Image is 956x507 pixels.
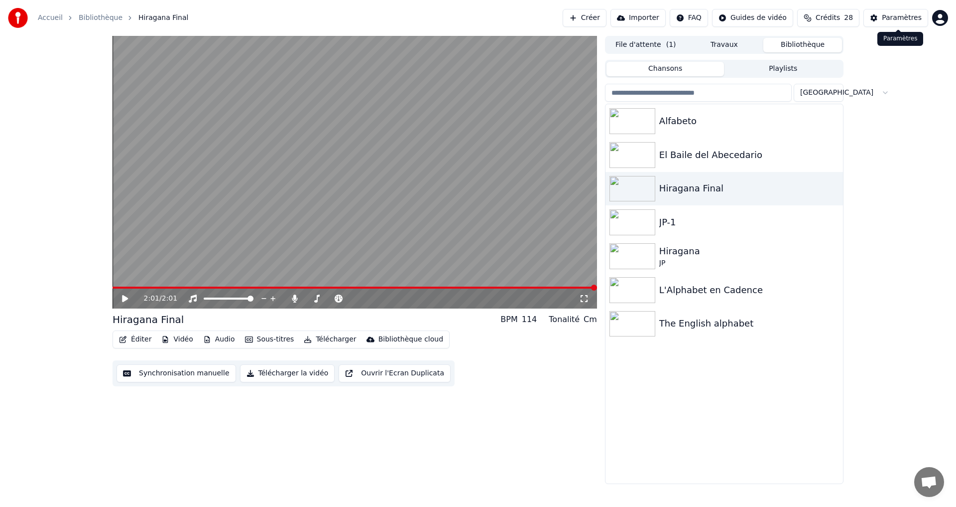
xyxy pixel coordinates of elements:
[800,88,873,98] span: [GEOGRAPHIC_DATA]
[685,38,764,52] button: Travaux
[606,62,724,76] button: Chansons
[38,13,63,23] a: Accueil
[659,258,839,268] div: JP
[79,13,122,23] a: Bibliothèque
[563,9,606,27] button: Créer
[117,364,236,382] button: Synchronisation manuelle
[797,9,859,27] button: Crédits28
[666,40,676,50] span: ( 1 )
[659,317,839,331] div: The English alphabet
[606,38,685,52] button: File d'attente
[339,364,451,382] button: Ouvrir l'Ecran Duplicata
[610,9,666,27] button: Importer
[522,314,537,326] div: 114
[378,335,443,344] div: Bibliothèque cloud
[659,283,839,297] div: L'Alphabet en Cadence
[138,13,188,23] span: Hiragana Final
[113,313,184,327] div: Hiragana Final
[816,13,840,23] span: Crédits
[844,13,853,23] span: 28
[659,148,839,162] div: El Baile del Abecedario
[659,215,839,229] div: JP-1
[712,9,793,27] button: Guides de vidéo
[115,333,155,346] button: Éditer
[549,314,580,326] div: Tonalité
[8,8,28,28] img: youka
[659,181,839,195] div: Hiragana Final
[241,333,298,346] button: Sous-titres
[300,333,360,346] button: Télécharger
[144,294,159,304] span: 2:01
[500,314,517,326] div: BPM
[659,244,839,258] div: Hiragana
[877,32,923,46] div: Paramètres
[162,294,177,304] span: 2:01
[659,114,839,128] div: Alfabeto
[724,62,842,76] button: Playlists
[863,9,928,27] button: Paramètres
[199,333,239,346] button: Audio
[763,38,842,52] button: Bibliothèque
[584,314,597,326] div: Cm
[882,13,922,23] div: Paramètres
[914,467,944,497] a: Ouvrir le chat
[240,364,335,382] button: Télécharger la vidéo
[38,13,188,23] nav: breadcrumb
[670,9,708,27] button: FAQ
[144,294,168,304] div: /
[157,333,197,346] button: Vidéo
